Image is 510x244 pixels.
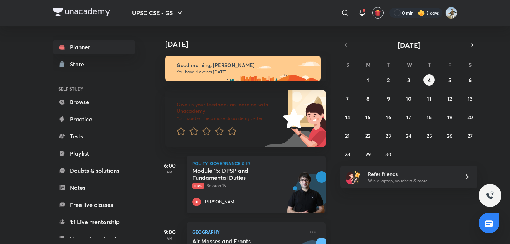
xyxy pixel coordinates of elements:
[403,93,415,104] button: September 10, 2025
[372,7,384,19] button: avatar
[367,77,369,83] abbr: September 1, 2025
[53,215,135,229] a: 1:1 Live mentorship
[447,132,452,139] abbr: September 26, 2025
[383,111,394,123] button: September 16, 2025
[427,132,432,139] abbr: September 25, 2025
[386,114,391,121] abbr: September 16, 2025
[53,95,135,109] a: Browse
[383,148,394,160] button: September 30, 2025
[362,111,374,123] button: September 15, 2025
[428,77,431,83] abbr: September 4, 2025
[342,93,353,104] button: September 7, 2025
[448,61,451,68] abbr: Friday
[53,57,135,71] a: Store
[342,148,353,160] button: September 28, 2025
[177,69,314,75] p: You have 4 events [DATE]
[387,61,390,68] abbr: Tuesday
[464,130,476,141] button: September 27, 2025
[346,95,349,102] abbr: September 7, 2025
[383,74,394,86] button: September 2, 2025
[192,183,304,189] p: Session 15
[464,93,476,104] button: September 13, 2025
[386,132,391,139] abbr: September 23, 2025
[53,129,135,143] a: Tests
[346,170,360,184] img: referral
[362,74,374,86] button: September 1, 2025
[383,130,394,141] button: September 23, 2025
[345,114,350,121] abbr: September 14, 2025
[286,171,326,220] img: unacademy
[444,111,456,123] button: September 19, 2025
[365,132,370,139] abbr: September 22, 2025
[177,101,281,114] h6: Give us your feedback on learning with Unacademy
[128,6,188,20] button: UPSC CSE - GS
[407,77,410,83] abbr: September 3, 2025
[259,90,326,147] img: feedback_image
[407,61,412,68] abbr: Wednesday
[362,130,374,141] button: September 22, 2025
[469,61,472,68] abbr: Saturday
[406,132,411,139] abbr: September 24, 2025
[387,77,390,83] abbr: September 2, 2025
[365,151,371,158] abbr: September 29, 2025
[204,199,238,205] p: [PERSON_NAME]
[192,161,320,166] p: Polity, Governance & IR
[444,93,456,104] button: September 12, 2025
[350,40,467,50] button: [DATE]
[177,62,314,68] h6: Good morning, [PERSON_NAME]
[444,74,456,86] button: September 5, 2025
[385,151,391,158] abbr: September 30, 2025
[192,228,304,236] p: Geography
[383,93,394,104] button: September 9, 2025
[406,114,411,121] abbr: September 17, 2025
[448,77,451,83] abbr: September 5, 2025
[365,114,370,121] abbr: September 15, 2025
[444,130,456,141] button: September 26, 2025
[155,161,184,170] h5: 6:00
[53,198,135,212] a: Free live classes
[346,61,349,68] abbr: Sunday
[469,77,472,83] abbr: September 6, 2025
[53,83,135,95] h6: SELF STUDY
[464,111,476,123] button: September 20, 2025
[423,111,435,123] button: September 18, 2025
[53,163,135,178] a: Doubts & solutions
[155,170,184,174] p: AM
[464,74,476,86] button: September 6, 2025
[70,60,88,68] div: Store
[362,93,374,104] button: September 8, 2025
[53,40,135,54] a: Planner
[468,132,473,139] abbr: September 27, 2025
[53,112,135,126] a: Practice
[406,95,411,102] abbr: September 10, 2025
[342,111,353,123] button: September 14, 2025
[427,114,432,121] abbr: September 18, 2025
[342,130,353,141] button: September 21, 2025
[192,183,204,189] span: Live
[368,178,456,184] p: Win a laptop, vouchers & more
[428,61,431,68] abbr: Thursday
[366,95,369,102] abbr: September 8, 2025
[368,170,456,178] h6: Refer friends
[403,111,415,123] button: September 17, 2025
[486,191,494,200] img: ttu
[345,151,350,158] abbr: September 28, 2025
[445,7,457,19] img: Srikanth Rathod
[403,74,415,86] button: September 3, 2025
[468,95,473,102] abbr: September 13, 2025
[427,95,431,102] abbr: September 11, 2025
[447,114,452,121] abbr: September 19, 2025
[53,146,135,161] a: Playlist
[423,93,435,104] button: September 11, 2025
[155,228,184,236] h5: 9:00
[397,40,421,50] span: [DATE]
[53,8,110,16] img: Company Logo
[345,132,350,139] abbr: September 21, 2025
[53,8,110,18] a: Company Logo
[53,181,135,195] a: Notes
[387,95,390,102] abbr: September 9, 2025
[447,95,452,102] abbr: September 12, 2025
[165,56,321,81] img: morning
[155,236,184,240] p: AM
[423,74,435,86] button: September 4, 2025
